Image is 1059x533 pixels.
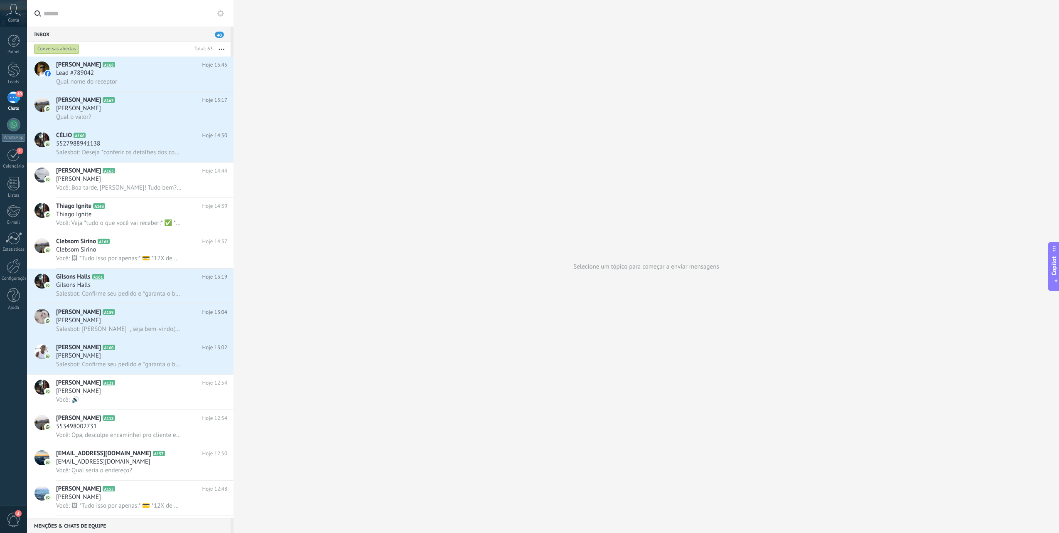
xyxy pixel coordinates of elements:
[202,202,227,210] span: Hoje 14:39
[27,445,233,480] a: avataricon[EMAIL_ADDRESS][DOMAIN_NAME]A157Hoje 12:50[EMAIL_ADDRESS][DOMAIN_NAME]Você: Qual seria ...
[45,212,51,218] img: icon
[27,269,233,304] a: avatariconGilsons HallsA161Hoje 13:19Gilsons HallsSalesbot: Confirme seu pedido e *garanta o bônu...
[103,62,115,67] span: A168
[2,276,26,281] div: Configurações
[56,246,96,254] span: Clebsom Sirino
[27,339,233,374] a: avataricon[PERSON_NAME]A160Hoje 13:02[PERSON_NAME]Salesbot: Confirme seu pedido e *garanta o bônu...
[202,485,227,493] span: Hoje 12:48
[56,254,182,262] span: Você: 🖼 *Tudo isso por apenas:* 💳 *12X de R$49,9* sem juros Ou; *R$450 à vista* no PIX, Dinheiro,...
[103,97,115,103] span: A167
[27,304,233,339] a: avataricon[PERSON_NAME]A159Hoje 13:04[PERSON_NAME]Salesbot: [PERSON_NAME] , seja bem-vindo(a) à [...
[27,163,233,197] a: avataricon[PERSON_NAME]A165Hoje 14:44[PERSON_NAME]Você: Boa tarde, [PERSON_NAME]! Tudo bem? Atual...
[93,203,105,209] span: A163
[27,481,233,516] a: avataricon[PERSON_NAME]A155Hoje 12:48[PERSON_NAME]Você: 🖼 *Tudo isso por apenas:* 💳 *12X de R$49,...
[56,343,101,352] span: [PERSON_NAME]
[202,308,227,316] span: Hoje 13:04
[202,131,227,140] span: Hoje 14:50
[2,49,26,55] div: Painel
[56,485,101,493] span: [PERSON_NAME]
[98,239,110,244] span: A164
[45,318,51,324] img: icon
[56,458,150,466] span: [EMAIL_ADDRESS][DOMAIN_NAME]
[45,389,51,395] img: icon
[153,451,165,456] span: A157
[56,466,132,474] span: Você: Qual seria o endereço?
[2,193,26,198] div: Listas
[56,140,100,148] span: 5527988941138
[56,431,182,439] span: Você: Opa, desculpe encaminhei pro cliente errado
[56,316,101,325] span: [PERSON_NAME]
[56,360,182,368] span: Salesbot: Confirme seu pedido e *garanta o bônus* com tudo *liberado no seu celular!* 🎁 *1 - Quer...
[27,127,233,162] a: avatariconCÉLIOA166Hoje 14:505527988941138Salesbot: Deseja *conferir os detalhes dos conteúdos ad...
[45,353,51,359] img: icon
[27,27,231,42] div: Inbox
[202,343,227,352] span: Hoje 13:02
[56,422,97,431] span: 553498002731
[56,396,79,404] span: Você: 🔊
[45,177,51,183] img: icon
[215,32,224,38] span: 40
[56,308,101,316] span: [PERSON_NAME]
[202,379,227,387] span: Hoje 12:54
[92,274,104,279] span: A161
[27,410,233,445] a: avataricon[PERSON_NAME]A118Hoje 12:54553498002731Você: Opa, desculpe encaminhei pro cliente errado
[27,233,233,268] a: avatariconClebsom SirinoA164Hoje 14:37Clebsom SirinoVocê: 🖼 *Tudo isso por apenas:* 💳 *12X de R$4...
[213,42,231,57] button: Mais
[2,106,26,111] div: Chats
[16,91,23,97] span: 40
[15,510,22,517] span: 3
[56,281,91,289] span: Gilsons Halls
[56,493,101,501] span: [PERSON_NAME]
[202,61,227,69] span: Hoje 15:45
[202,449,227,458] span: Hoje 12:50
[45,459,51,465] img: icon
[27,92,233,127] a: avataricon[PERSON_NAME]A167Hoje 15:17[PERSON_NAME]Qual o valor?
[103,380,115,385] span: A121
[2,220,26,225] div: E-mail
[56,167,101,175] span: [PERSON_NAME]
[56,387,101,395] span: [PERSON_NAME]
[56,202,91,210] span: Thiago Ignite
[2,134,25,142] div: WhatsApp
[45,141,51,147] img: icon
[56,237,96,246] span: Clebsom Sirino
[191,45,213,53] div: Total: 63
[2,247,26,252] div: Estatísticas
[56,175,101,183] span: [PERSON_NAME]
[1050,257,1058,276] span: Copilot
[27,518,231,533] div: Menções & Chats de equipe
[56,69,94,77] span: Lead #789042
[56,113,91,121] span: Qual o valor?
[27,198,233,233] a: avatariconThiago IgniteA163Hoje 14:39Thiago IgniteVocê: Veja *tudo o que você vai receber:* ✅ *+7...
[56,184,182,192] span: Você: Boa tarde, [PERSON_NAME]! Tudo bem? Atualmente não temos loja física, nosso atendimento é t...
[56,449,151,458] span: [EMAIL_ADDRESS][DOMAIN_NAME]
[56,502,182,510] span: Você: 🖼 *Tudo isso por apenas:* 💳 *12X de R$49,9* sem juros Ou; *R$450 à vista* no PIX, Dinheiro,...
[74,133,86,138] span: A166
[56,148,182,156] span: Salesbot: Deseja *conferir os detalhes dos conteúdos adultos?* *🔞 Conteúdo explícito a seguir, ap...
[45,495,51,501] img: icon
[45,106,51,112] img: icon
[103,309,115,315] span: A159
[45,283,51,289] img: icon
[103,345,115,350] span: A160
[45,424,51,430] img: icon
[45,71,51,76] img: icon
[103,415,115,421] span: A118
[202,96,227,104] span: Hoje 15:17
[45,247,51,253] img: icon
[56,379,101,387] span: [PERSON_NAME]
[2,305,26,311] div: Ajuda
[103,168,115,173] span: A165
[202,167,227,175] span: Hoje 14:44
[56,325,182,333] span: Salesbot: [PERSON_NAME] , seja bem-vindo(a) à [GEOGRAPHIC_DATA], posso te mandar a apresentação c...
[2,164,26,169] div: Calendário
[34,44,79,54] div: Conversas abertas
[202,237,227,246] span: Hoje 14:37
[27,375,233,410] a: avataricon[PERSON_NAME]A121Hoje 12:54[PERSON_NAME]Você: 🔊
[56,210,91,219] span: Thiago Ignite
[202,414,227,422] span: Hoje 12:54
[56,61,101,69] span: [PERSON_NAME]
[103,486,115,491] span: A155
[56,273,91,281] span: Gilsons Halls
[56,104,101,113] span: [PERSON_NAME]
